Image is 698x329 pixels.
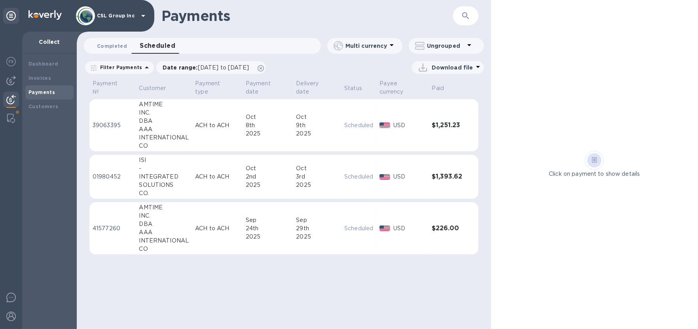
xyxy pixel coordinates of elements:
p: USD [393,121,426,130]
b: Payments [28,89,55,95]
h3: $1,393.62 [432,173,463,180]
p: ACH to ACH [195,224,239,233]
span: Completed [97,42,127,50]
p: Scheduled [344,121,373,130]
div: AMTIME [139,203,189,212]
div: SOLUTIONS [139,181,189,189]
h1: Payments [161,8,453,24]
div: AAA [139,125,189,133]
div: DBA [139,220,189,228]
p: Ungrouped [427,42,465,50]
p: CSL Group Inc [97,13,137,19]
div: 2025 [246,130,290,138]
p: Scheduled [344,224,373,233]
div: INTERNATIONAL [139,133,189,142]
span: Delivery date [296,79,338,96]
img: Logo [28,10,62,20]
p: Payment date [246,79,280,96]
span: Payment date [246,79,290,96]
div: CO [139,245,189,253]
div: AMTIME [139,100,189,109]
div: CO [139,142,189,150]
div: Date range:[DATE] to [DATE] [156,61,266,74]
p: 41577260 [93,224,133,233]
div: Oct [246,113,290,121]
div: - [139,164,189,173]
b: Customers [28,103,59,109]
div: CO. [139,189,189,197]
span: Payment type [195,79,239,96]
span: Paid [432,84,455,92]
div: Unpin categories [3,8,19,24]
span: Status [344,84,372,92]
p: Payee currency [379,79,415,96]
p: ACH to ACH [195,121,239,130]
p: Customer [139,84,166,92]
div: ISI [139,156,189,164]
div: INC. [139,212,189,220]
h3: $1,251.23 [432,122,463,129]
p: Click on payment to show details [549,170,640,178]
div: DBA [139,117,189,125]
div: 3rd [296,173,338,181]
h3: $226.00 [432,225,463,232]
div: 2025 [246,181,290,189]
p: Date range : [163,64,253,71]
div: INTEGRATED [139,173,189,181]
div: Sep [246,216,290,224]
div: INTERNATIONAL [139,237,189,245]
p: USD [393,224,426,233]
p: Download file [432,64,473,71]
p: Payment type [195,79,229,96]
p: Filter Payments [97,64,142,71]
b: Invoices [28,75,51,81]
div: 24th [246,224,290,233]
img: USD [379,226,390,231]
div: AAA [139,228,189,237]
span: [DATE] to [DATE] [198,64,249,71]
p: Scheduled [344,173,373,181]
div: 2025 [296,233,338,241]
span: Payment № [93,79,133,96]
img: USD [379,174,390,180]
img: Foreign exchange [6,57,16,66]
div: 9th [296,121,338,130]
div: Oct [296,164,338,173]
div: 2025 [296,181,338,189]
p: Collect [28,38,70,46]
div: Oct [296,113,338,121]
p: USD [393,173,426,181]
p: Status [344,84,362,92]
p: Paid [432,84,444,92]
p: 39063395 [93,121,133,130]
p: Multi currency [345,42,387,50]
span: Customer [139,84,176,92]
div: 2nd [246,173,290,181]
img: USD [379,122,390,128]
div: 8th [246,121,290,130]
p: Payment № [93,79,122,96]
span: Payee currency [379,79,425,96]
div: INC. [139,109,189,117]
div: Oct [246,164,290,173]
b: Dashboard [28,61,59,67]
div: 29th [296,224,338,233]
p: Delivery date [296,79,328,96]
div: Sep [296,216,338,224]
p: ACH to ACH [195,173,239,181]
p: 01980452 [93,173,133,181]
div: 2025 [246,233,290,241]
div: 2025 [296,130,338,138]
span: Scheduled [140,40,175,51]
